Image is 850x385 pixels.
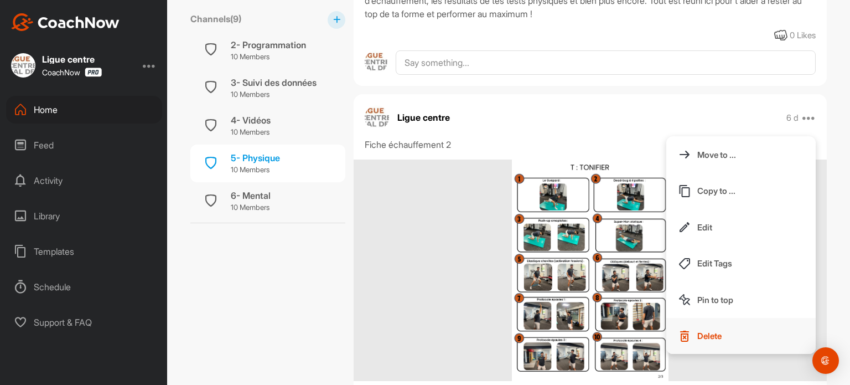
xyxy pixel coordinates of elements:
div: Open Intercom Messenger [812,347,839,374]
img: Copy to ... [678,184,691,198]
div: Schedule [6,273,162,301]
img: avatar [365,105,389,130]
p: 10 Members [231,127,271,138]
button: Copy to ... [666,173,816,209]
p: 10 Members [231,165,280,176]
div: Feed [6,131,162,159]
img: avatar [365,50,387,73]
img: square_85bad1bfe9108cd28be38302a6bc4c54.jpg [11,53,35,78]
div: Fiche échauffement 2 [365,138,816,151]
p: 10 Members [231,202,271,213]
label: Channels ( 9 ) [190,12,241,25]
p: Edit Tags [697,258,732,269]
img: Edit Tags [678,257,691,270]
div: Library [6,202,162,230]
img: Delete [678,330,691,343]
button: Delete [666,318,816,355]
button: Edit [666,209,816,245]
button: Edit Tags [666,245,816,282]
img: Move to ... [678,148,691,161]
div: 2- Programmation [231,38,306,52]
p: Ligue centre [397,111,450,124]
p: 6 d [786,112,799,124]
div: Templates [6,238,162,265]
div: 6- Mental [231,189,271,202]
p: Move to ... [697,149,736,161]
div: 0 Likes [790,29,816,42]
p: 10 Members [231,52,306,63]
img: Pin to top [678,293,691,306]
div: 3- Suivi des données [231,76,317,89]
div: Home [6,96,162,124]
div: 5- Physique [231,151,280,165]
div: CoachNow [42,68,102,77]
img: CoachNow [11,13,120,31]
button: Move to ... [666,136,816,173]
div: Activity [6,167,162,194]
p: Pin to top [697,294,733,306]
div: Support & FAQ [6,309,162,336]
p: Delete [697,330,722,342]
div: Ligue centre [42,55,102,64]
p: 10 Members [231,89,317,100]
button: Pin to top [666,281,816,318]
p: Copy to ... [697,185,735,197]
div: 4- Vidéos [231,114,271,127]
img: media [512,160,668,381]
p: Edit [697,222,712,233]
img: CoachNow Pro [85,68,102,77]
img: Edit [678,220,691,234]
